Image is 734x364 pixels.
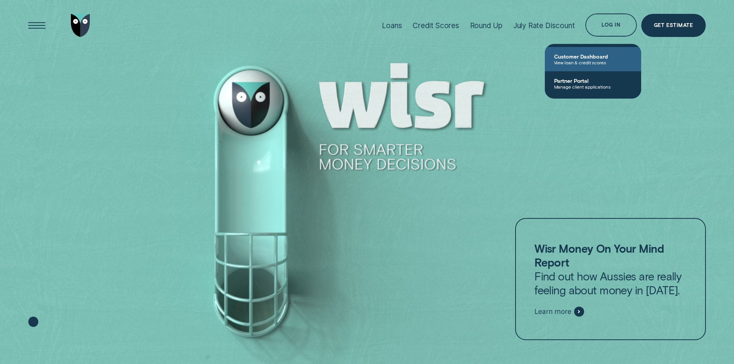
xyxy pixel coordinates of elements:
[641,14,706,37] a: Get Estimate
[513,21,575,30] div: July Rate Discount
[554,77,632,84] span: Partner Portal
[413,21,459,30] div: Credit Scores
[534,242,686,297] p: Find out how Aussies are really feeling about money in [DATE].
[545,47,641,71] a: Customer DashboardView loan & credit scores
[554,84,632,89] span: Manage client applications
[554,53,632,60] span: Customer Dashboard
[534,307,571,316] span: Learn more
[515,218,705,341] a: Wisr Money On Your Mind ReportFind out how Aussies are really feeling about money in [DATE].Learn...
[585,13,637,37] button: Log in
[382,21,402,30] div: Loans
[554,60,632,65] span: View loan & credit scores
[545,71,641,96] a: Partner PortalManage client applications
[534,242,664,269] strong: Wisr Money On Your Mind Report
[470,21,503,30] div: Round Up
[71,14,90,37] img: Wisr
[25,14,49,37] button: Open Menu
